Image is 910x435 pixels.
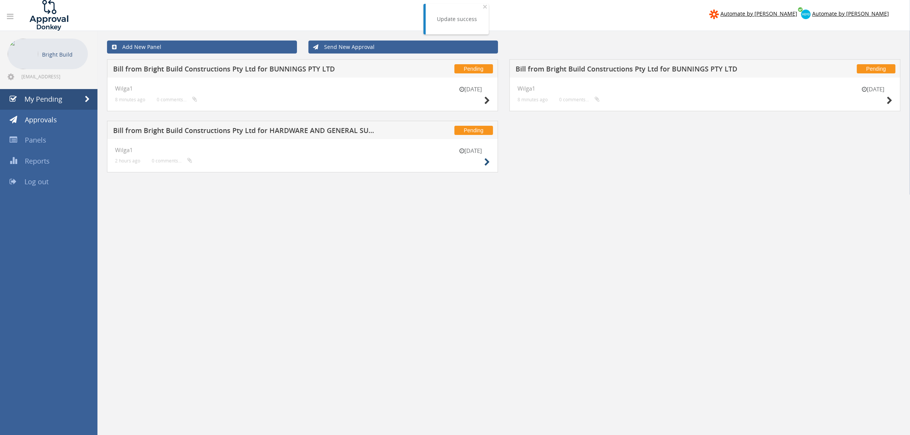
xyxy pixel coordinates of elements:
span: Pending [454,126,493,135]
small: 0 comments... [157,97,197,102]
span: Reports [25,156,50,166]
h4: Wilga1 [115,147,490,153]
span: × [483,1,488,12]
a: Add New Panel [107,41,297,54]
small: 8 minutes ago [115,97,145,102]
small: [DATE] [854,85,892,93]
span: My Pending [24,94,62,104]
img: zapier-logomark.png [709,10,719,19]
h5: Bill from Bright Build Constructions Pty Ltd for HARDWARE AND GENERAL SUPPLIES LTD [113,127,378,136]
h5: Bill from Bright Build Constructions Pty Ltd for BUNNINGS PTY LTD [113,65,378,75]
img: xero-logo.png [801,10,811,19]
p: Bright Build [42,50,84,59]
span: Approvals [25,115,57,124]
span: [EMAIL_ADDRESS][DOMAIN_NAME] [21,73,86,80]
span: Pending [857,64,895,73]
span: Automate by [PERSON_NAME] [812,10,889,17]
small: 0 comments... [559,97,600,102]
span: Automate by [PERSON_NAME] [720,10,797,17]
h4: Wilga1 [115,85,490,92]
span: Pending [454,64,493,73]
small: [DATE] [452,85,490,93]
small: 0 comments... [152,158,192,164]
div: Update success [437,15,477,23]
span: Log out [24,177,49,186]
small: 8 minutes ago [517,97,548,102]
h5: Bill from Bright Build Constructions Pty Ltd for BUNNINGS PTY LTD [516,65,781,75]
h4: Wilga1 [517,85,892,92]
a: Send New Approval [308,41,498,54]
small: 2 hours ago [115,158,140,164]
small: [DATE] [452,147,490,155]
span: Panels [25,135,46,144]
